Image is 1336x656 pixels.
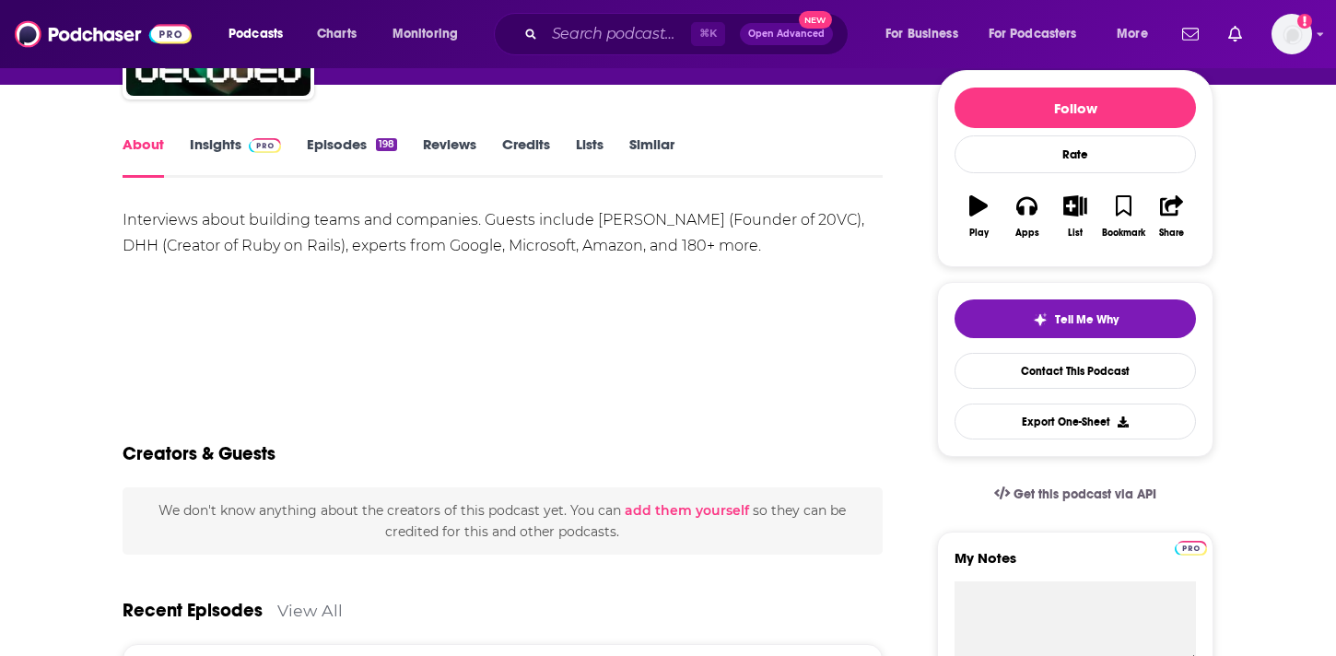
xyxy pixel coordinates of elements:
[123,207,883,259] div: Interviews about building teams and companies. Guests include [PERSON_NAME] (Founder of 20VC), DH...
[576,135,604,178] a: Lists
[1175,541,1207,556] img: Podchaser Pro
[969,228,989,239] div: Play
[691,22,725,46] span: ⌘ K
[1272,14,1312,54] span: Logged in as SolComms
[376,138,397,151] div: 198
[511,13,866,55] div: Search podcasts, credits, & more...
[545,19,691,49] input: Search podcasts, credits, & more...
[955,404,1196,439] button: Export One-Sheet
[123,135,164,178] a: About
[955,183,1002,250] button: Play
[979,472,1171,517] a: Get this podcast via API
[1033,312,1048,327] img: tell me why sparkle
[955,549,1196,581] label: My Notes
[873,19,981,49] button: open menu
[885,21,958,47] span: For Business
[1068,228,1083,239] div: List
[1148,183,1196,250] button: Share
[423,135,476,178] a: Reviews
[1297,14,1312,29] svg: Add a profile image
[305,19,368,49] a: Charts
[1175,18,1206,50] a: Show notifications dropdown
[1272,14,1312,54] img: User Profile
[1272,14,1312,54] button: Show profile menu
[748,29,825,39] span: Open Advanced
[955,299,1196,338] button: tell me why sparkleTell Me Why
[1099,183,1147,250] button: Bookmark
[229,21,283,47] span: Podcasts
[380,19,482,49] button: open menu
[625,503,749,518] button: add them yourself
[307,135,397,178] a: Episodes198
[317,21,357,47] span: Charts
[158,502,846,539] span: We don't know anything about the creators of this podcast yet . You can so they can be credited f...
[1175,538,1207,556] a: Pro website
[1159,228,1184,239] div: Share
[1051,183,1099,250] button: List
[1014,486,1156,502] span: Get this podcast via API
[1104,19,1171,49] button: open menu
[799,11,832,29] span: New
[740,23,833,45] button: Open AdvancedNew
[393,21,458,47] span: Monitoring
[190,135,281,178] a: InsightsPodchaser Pro
[123,442,275,465] h2: Creators & Guests
[1117,21,1148,47] span: More
[977,19,1104,49] button: open menu
[1002,183,1050,250] button: Apps
[955,353,1196,389] a: Contact This Podcast
[216,19,307,49] button: open menu
[249,138,281,153] img: Podchaser Pro
[955,135,1196,173] div: Rate
[15,17,192,52] img: Podchaser - Follow, Share and Rate Podcasts
[1015,228,1039,239] div: Apps
[1055,312,1119,327] span: Tell Me Why
[123,599,263,622] a: Recent Episodes
[989,21,1077,47] span: For Podcasters
[955,88,1196,128] button: Follow
[277,601,343,620] a: View All
[1221,18,1249,50] a: Show notifications dropdown
[502,135,550,178] a: Credits
[629,135,674,178] a: Similar
[1102,228,1145,239] div: Bookmark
